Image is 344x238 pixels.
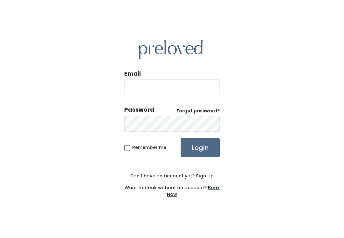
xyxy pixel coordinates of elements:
[139,40,203,59] img: preloved logo
[124,70,141,78] label: Email
[132,144,166,151] span: Remember me
[176,108,220,114] a: Forgot password?
[167,184,220,197] a: Book Now
[124,179,220,198] div: Want to book without an account?
[181,138,220,157] input: Login
[196,173,214,179] u: Sign Up
[124,173,220,179] div: Don't have an account yet?
[195,173,214,179] a: Sign Up
[124,106,154,114] div: Password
